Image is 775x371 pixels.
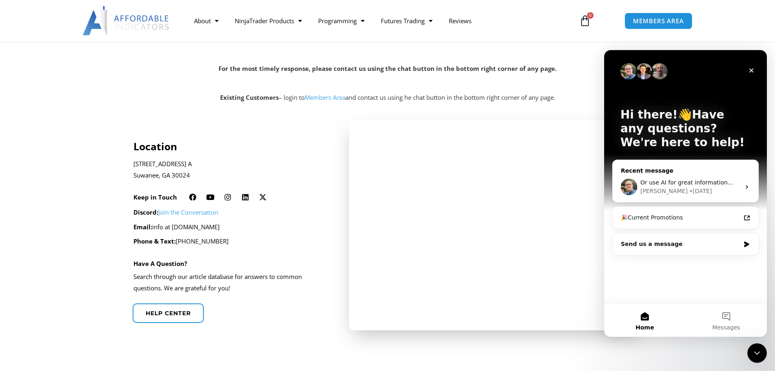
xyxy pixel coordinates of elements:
a: Members Area [305,93,345,101]
a: Join the Conversation [158,208,218,216]
strong: Email: [133,223,152,231]
strong: Phone & Text: [133,237,176,245]
p: [STREET_ADDRESS] A Suwanee, GA 30024 [133,158,327,181]
a: NinjaTrader Products [227,11,310,30]
strong: Discord: [133,208,158,216]
iframe: Intercom live chat [604,50,767,337]
a: About [186,11,227,30]
p: – login to and contact us using he chat button in the bottom right corner of any page. [4,92,771,103]
h6: Keep in Touch [133,193,177,201]
iframe: Intercom live chat [747,343,767,363]
a: MEMBERS AREA [624,13,692,29]
p: info at [DOMAIN_NAME] [133,222,327,233]
nav: Menu [186,11,570,30]
h4: Location [133,140,327,152]
span: MEMBERS AREA [633,18,684,24]
img: LogoAI | Affordable Indicators – NinjaTrader [83,6,170,35]
iframe: Affordable Indicators, Inc. [361,139,630,311]
strong: For the most timely response, please contact us using the chat button in the bottom right corner ... [218,64,557,72]
p: [PHONE_NUMBER] [133,236,327,247]
p: Search through our article database for answers to common questions. We are grateful for you! [133,271,327,294]
a: Help center [133,303,204,323]
a: Futures Trading [373,11,441,30]
span: Help center [146,310,191,316]
h4: Have A Question? [133,260,187,267]
a: Reviews [441,11,480,30]
a: Programming [310,11,373,30]
a: 0 [567,9,603,33]
span: 0 [587,12,594,19]
strong: Existing Customers [220,93,279,101]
